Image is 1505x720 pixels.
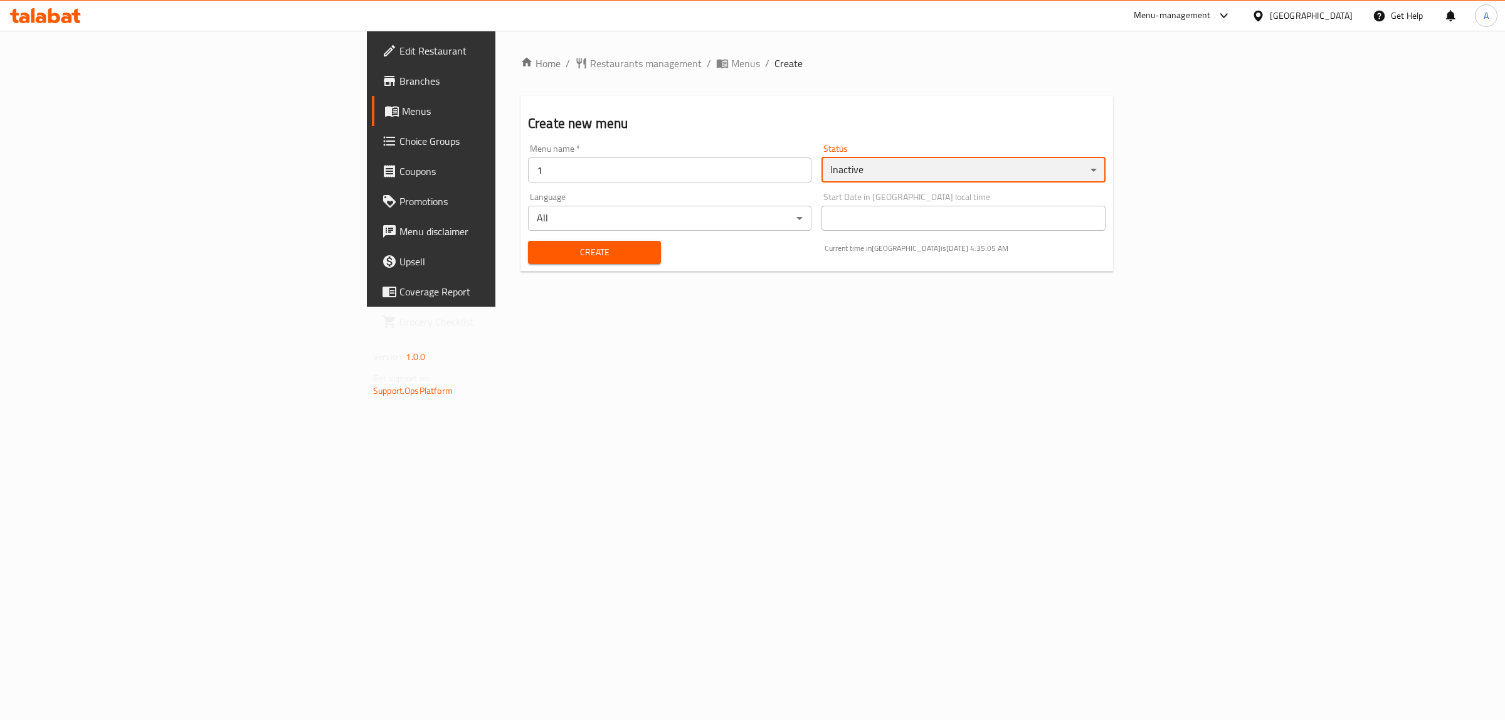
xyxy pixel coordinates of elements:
[821,157,1105,183] div: Inactive
[399,284,608,299] span: Coverage Report
[372,36,618,66] a: Edit Restaurant
[528,114,1106,133] h2: Create new menu
[528,157,811,183] input: Please enter Menu name
[774,56,803,71] span: Create
[372,216,618,246] a: Menu disclaimer
[399,73,608,88] span: Branches
[373,349,404,365] span: Version:
[399,314,608,329] span: Grocery Checklist
[372,277,618,307] a: Coverage Report
[707,56,711,71] li: /
[1270,9,1353,23] div: [GEOGRAPHIC_DATA]
[590,56,702,71] span: Restaurants management
[373,383,453,399] a: Support.OpsPlatform
[372,246,618,277] a: Upsell
[575,56,702,71] a: Restaurants management
[372,66,618,96] a: Branches
[399,254,608,269] span: Upsell
[372,186,618,216] a: Promotions
[528,241,661,264] button: Create
[528,206,811,231] div: All
[731,56,760,71] span: Menus
[1134,8,1211,23] div: Menu-management
[402,103,608,119] span: Menus
[825,243,1106,254] p: Current time in [GEOGRAPHIC_DATA] is [DATE] 4:35:05 AM
[372,307,618,337] a: Grocery Checklist
[399,194,608,209] span: Promotions
[399,134,608,149] span: Choice Groups
[1484,9,1489,23] span: A
[399,224,608,239] span: Menu disclaimer
[406,349,425,365] span: 1.0.0
[372,126,618,156] a: Choice Groups
[765,56,769,71] li: /
[372,156,618,186] a: Coupons
[399,43,608,58] span: Edit Restaurant
[520,56,1113,71] nav: breadcrumb
[399,164,608,179] span: Coupons
[373,370,431,386] span: Get support on:
[538,245,651,260] span: Create
[372,96,618,126] a: Menus
[716,56,760,71] a: Menus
